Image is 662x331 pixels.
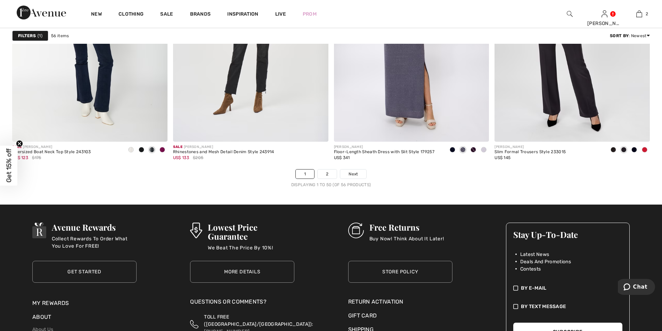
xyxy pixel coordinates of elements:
span: US$ 123 [12,155,28,160]
span: Get 15% off [5,149,13,183]
a: Prom [303,10,317,18]
h3: Avenue Rewards [52,223,137,232]
a: Sale [160,11,173,18]
a: More Details [190,261,294,283]
iframe: Opens a widget where you can chat to one of our agents [618,279,655,296]
span: TOLL FREE ([GEOGRAPHIC_DATA]/[GEOGRAPHIC_DATA]): [204,314,313,327]
h3: Free Returns [369,223,444,232]
div: Cabernet [639,144,650,156]
div: Raisin [468,144,479,156]
a: Live [275,10,286,18]
div: [PERSON_NAME] [173,144,274,150]
div: Charcoal [458,144,468,156]
span: Sale [12,145,22,149]
span: By E-mail [521,284,547,292]
span: By Text Message [521,303,566,310]
span: US$ 341 [334,155,350,160]
a: Brands [190,11,211,18]
div: Vanilla/Vanilla [126,144,136,156]
div: Black [608,144,619,156]
span: $175 [32,155,41,161]
a: Store Policy [348,261,452,283]
div: Black/Black [136,144,147,156]
img: My Info [602,10,607,18]
strong: Sort By [610,33,629,38]
a: Next [340,169,366,179]
img: Free Returns [348,223,364,238]
span: Latest News [520,251,549,258]
div: [PERSON_NAME] [495,144,566,150]
a: Get Started [32,261,137,283]
a: Gift Card [348,312,452,320]
img: search the website [567,10,573,18]
div: [PERSON_NAME] [587,20,621,27]
img: Lowest Price Guarantee [190,223,202,238]
a: New [91,11,102,18]
button: Close teaser [16,140,23,147]
div: About [32,313,137,325]
span: US$ 133 [173,155,189,160]
span: Sale [173,145,182,149]
span: Contests [520,265,541,273]
p: We Beat The Price By 10%! [208,244,295,258]
div: Grey melange/black [147,144,157,156]
div: Charcoal [619,144,629,156]
img: My Bag [636,10,642,18]
div: Lavender [479,144,489,156]
img: 1ère Avenue [17,6,66,19]
div: [PERSON_NAME] [12,144,91,150]
span: US$ 145 [495,155,510,160]
div: : Newest [610,33,650,39]
strong: Filters [18,33,36,39]
div: Floor-Length Sheath Dress with Slit Style 179257 [334,150,434,155]
span: $205 [193,155,203,161]
img: Avenue Rewards [32,223,46,238]
div: Empress/black [157,144,167,156]
div: Questions or Comments? [190,298,294,309]
p: Collect Rewards To Order What You Love For FREE! [52,235,137,249]
a: Clothing [118,11,144,18]
nav: Page navigation [12,169,650,188]
span: Next [349,171,358,177]
div: Midnight [447,144,458,156]
div: Slim Formal Trousers Style 233015 [495,150,566,155]
h3: Stay Up-To-Date [513,230,622,239]
span: 1 [38,33,42,39]
span: Inspiration [227,11,258,18]
a: 2 [318,169,337,179]
h3: Lowest Price Guarantee [208,223,295,241]
img: check [513,303,518,310]
a: My Rewards [32,300,69,306]
div: Displaying 1 to 50 (of 56 products) [12,182,650,188]
p: Buy Now! Think About It Later! [369,235,444,249]
a: 2 [622,10,656,18]
span: 56 items [51,33,69,39]
div: Oversized Boat Neck Top Style 243103 [12,150,91,155]
span: Deals And Promotions [520,258,571,265]
div: Midnight [629,144,639,156]
span: 2 [646,11,648,17]
div: Rhinestones and Mesh Detail Denim Style 243914 [173,150,274,155]
div: [PERSON_NAME] [334,144,434,150]
a: Sign In [602,10,607,17]
img: check [513,284,518,292]
a: 1 [296,169,314,179]
a: Return Activation [348,298,452,306]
